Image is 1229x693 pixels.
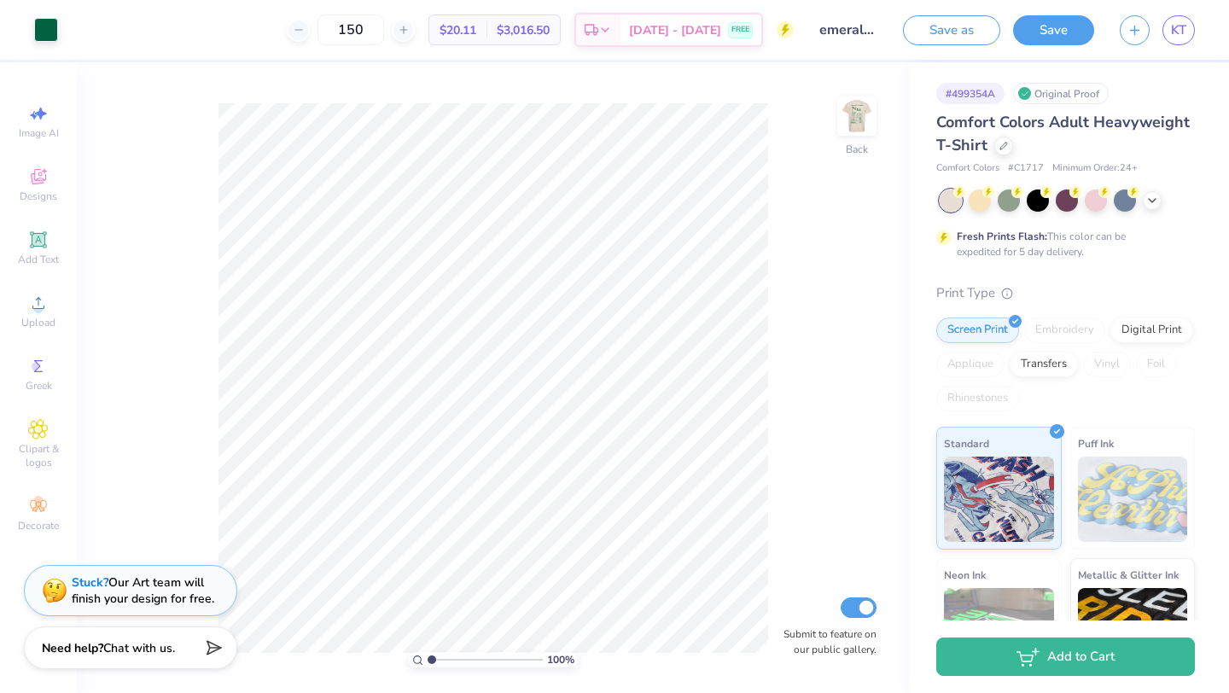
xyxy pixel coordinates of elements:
[1078,457,1188,542] img: Puff Ink
[1110,317,1193,343] div: Digital Print
[1171,20,1186,40] span: KT
[936,317,1019,343] div: Screen Print
[440,21,476,39] span: $20.11
[1136,352,1176,377] div: Foil
[547,652,574,667] span: 100 %
[807,13,890,47] input: Untitled Design
[936,283,1195,303] div: Print Type
[1078,566,1179,584] span: Metallic & Glitter Ink
[1083,352,1131,377] div: Vinyl
[936,112,1190,155] span: Comfort Colors Adult Heavyweight T-Shirt
[1078,588,1188,673] img: Metallic & Glitter Ink
[26,379,52,393] span: Greek
[774,626,877,657] label: Submit to feature on our public gallery.
[957,229,1167,259] div: This color can be expedited for 5 day delivery.
[103,640,175,656] span: Chat with us.
[1010,352,1078,377] div: Transfers
[944,457,1054,542] img: Standard
[903,15,1000,45] button: Save as
[317,15,384,45] input: – –
[944,434,989,452] span: Standard
[72,574,214,607] div: Our Art team will finish your design for free.
[1052,161,1138,176] span: Minimum Order: 24 +
[944,566,986,584] span: Neon Ink
[846,142,868,157] div: Back
[944,588,1054,673] img: Neon Ink
[840,99,874,133] img: Back
[19,126,59,140] span: Image AI
[731,24,749,36] span: FREE
[936,386,1019,411] div: Rhinestones
[21,316,55,329] span: Upload
[936,352,1005,377] div: Applique
[936,83,1005,104] div: # 499354A
[1013,83,1109,104] div: Original Proof
[497,21,550,39] span: $3,016.50
[1162,15,1195,45] a: KT
[1008,161,1044,176] span: # C1717
[9,442,68,469] span: Clipart & logos
[1013,15,1094,45] button: Save
[629,21,721,39] span: [DATE] - [DATE]
[936,638,1195,676] button: Add to Cart
[42,640,103,656] strong: Need help?
[20,189,57,203] span: Designs
[957,230,1047,243] strong: Fresh Prints Flash:
[936,161,999,176] span: Comfort Colors
[72,574,108,591] strong: Stuck?
[18,253,59,266] span: Add Text
[18,519,59,533] span: Decorate
[1078,434,1114,452] span: Puff Ink
[1024,317,1105,343] div: Embroidery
